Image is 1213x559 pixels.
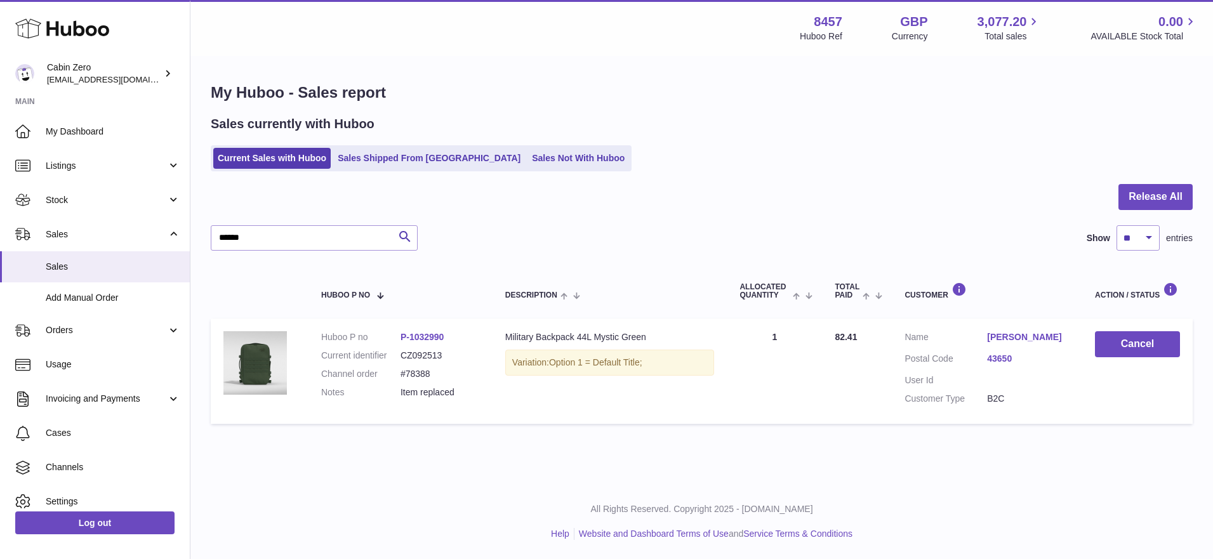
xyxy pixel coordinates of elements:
[46,160,167,172] span: Listings
[321,368,401,380] dt: Channel order
[321,350,401,362] dt: Current identifier
[211,82,1193,103] h1: My Huboo - Sales report
[984,30,1041,43] span: Total sales
[978,13,1042,43] a: 3,077.20 Total sales
[401,386,480,398] p: Item replaced
[987,393,1070,405] dd: B2C
[46,126,180,138] span: My Dashboard
[905,374,987,386] dt: User Id
[333,148,525,169] a: Sales Shipped From [GEOGRAPHIC_DATA]
[46,461,180,473] span: Channels
[835,283,859,299] span: Total paid
[987,353,1070,365] a: 43650
[505,291,557,299] span: Description
[46,496,180,508] span: Settings
[739,283,790,299] span: ALLOCATED Quantity
[46,393,167,405] span: Invoicing and Payments
[46,427,180,439] span: Cases
[401,332,444,342] a: P-1032990
[905,353,987,368] dt: Postal Code
[1090,30,1198,43] span: AVAILABLE Stock Total
[401,350,480,362] dd: CZ092513
[892,30,928,43] div: Currency
[46,324,167,336] span: Orders
[1158,13,1183,30] span: 0.00
[321,331,401,343] dt: Huboo P no
[900,13,927,30] strong: GBP
[46,292,180,304] span: Add Manual Order
[46,261,180,273] span: Sales
[505,331,715,343] div: Military Backpack 44L Mystic Green
[15,511,175,534] a: Log out
[321,386,401,398] dt: Notes
[800,30,842,43] div: Huboo Ref
[527,148,629,169] a: Sales Not With Huboo
[213,148,331,169] a: Current Sales with Huboo
[46,194,167,206] span: Stock
[905,282,1070,299] div: Customer
[1090,13,1198,43] a: 0.00 AVAILABLE Stock Total
[47,62,161,86] div: Cabin Zero
[1095,331,1180,357] button: Cancel
[905,393,987,405] dt: Customer Type
[743,529,852,539] a: Service Terms & Conditions
[978,13,1027,30] span: 3,077.20
[1095,282,1180,299] div: Action / Status
[505,350,715,376] div: Variation:
[727,319,822,424] td: 1
[987,331,1070,343] a: [PERSON_NAME]
[551,529,569,539] a: Help
[223,331,287,395] img: MILITARY-44L-MYSTIC-GREEN-FRONT.jpg
[46,228,167,240] span: Sales
[814,13,842,30] strong: 8457
[46,358,180,371] span: Usage
[321,291,370,299] span: Huboo P no
[905,331,987,346] dt: Name
[401,368,480,380] dd: #78388
[1087,232,1110,244] label: Show
[579,529,729,539] a: Website and Dashboard Terms of Use
[835,332,857,342] span: 82.41
[15,64,34,83] img: huboo@cabinzero.com
[549,357,642,367] span: Option 1 = Default Title;
[574,528,852,540] li: and
[1166,232,1193,244] span: entries
[211,115,375,133] h2: Sales currently with Huboo
[47,74,187,84] span: [EMAIL_ADDRESS][DOMAIN_NAME]
[201,503,1203,515] p: All Rights Reserved. Copyright 2025 - [DOMAIN_NAME]
[1118,184,1193,210] button: Release All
